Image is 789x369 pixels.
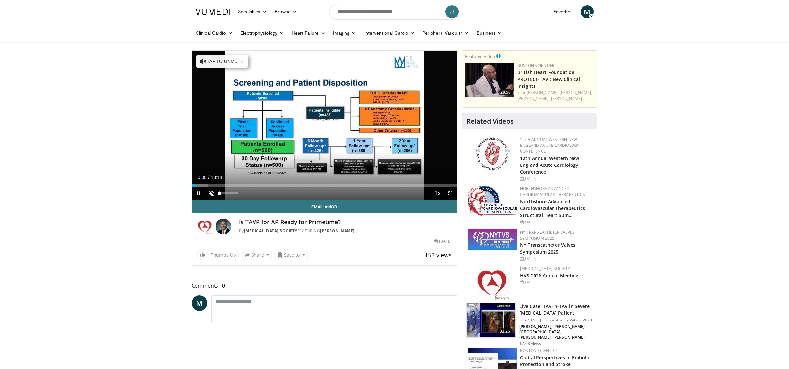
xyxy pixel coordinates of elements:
span: 13:14 [211,175,222,180]
span: 33:26 [497,328,513,335]
div: [DATE] [520,176,592,182]
div: [DATE] [520,219,592,225]
a: 1 Thumbs Up [197,250,239,260]
p: 12.0K views [519,341,541,346]
a: Peripheral Vascular [419,27,473,40]
p: [PERSON_NAME], [PERSON_NAME][GEOGRAPHIC_DATA], [PERSON_NAME], [PERSON_NAME] [519,324,593,340]
a: Email Vinod [192,200,457,213]
img: 0148279c-cbd4-41ce-850e-155379fed24c.png.150x105_q85_autocrop_double_scale_upscale_version-0.2.png [475,266,510,300]
video-js: Video Player [192,51,457,200]
a: Boston Scientific [520,348,558,353]
a: Business [473,27,506,40]
p: [US_STATE] Transcatheter Valves 2023 [519,318,593,323]
a: HVS 2026 Annual Meeting [520,272,578,279]
span: 1 [207,252,209,258]
a: Interventional Cardio [360,27,419,40]
a: NY Transcatheter Valves Symposium 2025 [520,242,575,255]
a: Browse [271,5,301,18]
img: 0954f259-7907-4053-a817-32a96463ecc8.png.150x105_q85_autocrop_double_scale_upscale_version-0.2.png [474,137,511,171]
img: Avatar [216,219,231,234]
a: [PERSON_NAME], [560,90,592,95]
img: ea44c231-6f00-4b4a-b1de-0511126839cd.150x105_q85_crop-smart_upscale.jpg [467,303,515,338]
img: 381df6ae-7034-46cc-953d-58fc09a18a66.png.150x105_q85_autocrop_double_scale_upscale_version-0.2.png [468,229,517,250]
a: Imaging [329,27,360,40]
a: [PERSON_NAME] [320,228,355,234]
span: / [208,175,210,180]
span: 20:58 [498,89,513,95]
div: Volume Level [220,192,238,194]
a: Favorites [550,5,577,18]
img: 20bd0fbb-f16b-4abd-8bd0-1438f308da47.150x105_q85_crop-smart_upscale.jpg [465,63,514,97]
a: British Heart Foundation PROTECT-TAVI: New Clinical Insights [517,69,580,89]
a: 33:26 Live Case: TAV-in-TAV in Severe [MEDICAL_DATA] Patient [US_STATE] Transcatheter Valves 2023... [466,303,593,346]
h4: Related Videos [466,117,514,125]
a: Specialties [234,5,271,18]
a: NorthShore Advanced Cardiovascular Therapeutics [520,186,585,197]
button: Share [242,250,272,260]
a: [PERSON_NAME], [527,90,559,95]
a: [PERSON_NAME], [517,96,550,101]
a: 20:58 [465,63,514,97]
span: Comments 0 [192,282,458,290]
a: [PERSON_NAME] [551,96,582,101]
span: 153 views [425,251,452,259]
button: Save to [274,250,308,260]
input: Search topics, interventions [329,4,460,20]
a: M [581,5,594,18]
a: [MEDICAL_DATA] Society [520,266,570,271]
img: VuMedi Logo [196,9,230,15]
a: Heart Failure [288,27,329,40]
small: Featured Video [465,53,495,59]
button: Tap to unmute [196,55,248,68]
div: Feat. [517,90,594,102]
a: Clinical Cardio [192,27,236,40]
img: 45d48ad7-5dc9-4e2c-badc-8ed7b7f471c1.jpg.150x105_q85_autocrop_double_scale_upscale_version-0.2.jpg [468,186,517,216]
div: [DATE] [520,256,592,262]
span: 0:08 [198,175,207,180]
a: [MEDICAL_DATA] Society [244,228,297,234]
a: M [192,295,207,311]
a: NY Transcatheter Valves Symposium 2025 [520,229,574,241]
img: Heart Valve Society [197,219,213,234]
a: Boston Scientific [517,63,555,68]
div: [DATE] [434,238,452,244]
a: 12th Annual Western New England Acute Cardiology Conference [520,155,579,175]
button: Unmute [205,187,218,200]
button: Fullscreen [444,187,457,200]
h3: Live Case: TAV-in-TAV in Severe [MEDICAL_DATA] Patient [519,303,593,316]
button: Playback Rate [431,187,444,200]
div: By FEATURING [239,228,452,234]
h4: Is TAVR for AR Ready for Primetime? [239,219,452,226]
a: 12th Annual Western New England Acute Cardiology Conference [520,137,579,154]
a: Electrophysiology [236,27,288,40]
div: [DATE] [520,279,592,285]
div: Progress Bar [192,184,457,187]
button: Pause [192,187,205,200]
a: Northshore Advanced Cardiovascular Therapeutics Structural Heart Sum… [520,198,585,218]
